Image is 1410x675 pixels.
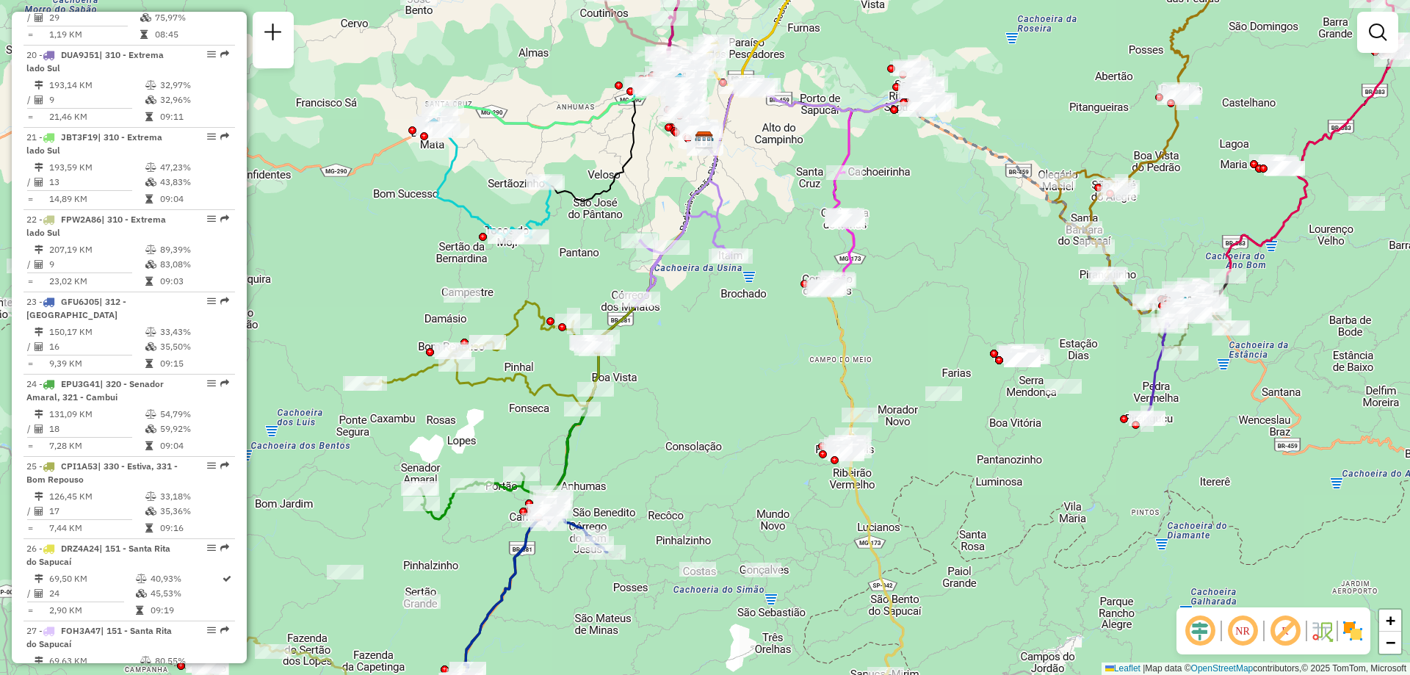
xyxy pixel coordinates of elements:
[1262,156,1298,171] div: Atividade não roteirizada - JOAO CELSO BRAGA 563
[26,192,34,206] td: =
[159,257,229,272] td: 83,08%
[48,504,145,519] td: 17
[404,594,441,609] div: Atividade não roteirizada - LEONILDA OLIVEIRA
[4,297,40,312] div: Atividade não roteirizada - ANTONIO CARLOS ANDRADE
[35,589,43,598] i: Total de Atividades
[145,492,156,501] i: % de utilização do peso
[26,339,34,354] td: /
[35,492,43,501] i: Distância Total
[26,109,34,124] td: =
[1004,353,1041,367] div: Atividade não roteirizada - NOBRE MINAS DIST.DE
[159,175,229,189] td: 43,83%
[48,109,145,124] td: 21,46 KM
[48,242,145,257] td: 207,19 KM
[26,214,166,238] span: | 310 - Extrema lado Sul
[35,328,43,336] i: Distância Total
[258,18,288,51] a: Nova sessão e pesquisa
[26,27,34,42] td: =
[150,586,221,601] td: 45,53%
[220,50,229,59] em: Rota exportada
[35,260,43,269] i: Total de Atividades
[35,95,43,104] i: Total de Atividades
[26,521,34,535] td: =
[26,274,34,289] td: =
[154,654,228,668] td: 80,55%
[1008,344,1044,358] div: Atividade não roteirizada - KARINA POLIANA BERNA
[679,562,716,577] div: Atividade não roteirizada - BENEVIDES LUIZ DE SO
[220,214,229,223] em: Rota exportada
[745,563,781,577] div: Atividade não roteirizada - ALYSSON LUIZ DA SILV
[159,504,229,519] td: 35,36%
[26,378,164,403] span: 24 -
[61,625,101,636] span: FOH3A47
[61,296,99,307] span: GFU6J05
[48,521,145,535] td: 7,44 KM
[925,386,962,401] div: Atividade não roteirizada - 59.684.224 ELMAR MARIANO DOS SANTOS
[145,359,153,368] i: Tempo total em rota
[48,438,145,453] td: 7,28 KM
[48,571,135,586] td: 69,50 KM
[26,49,164,73] span: 20 -
[26,586,34,601] td: /
[61,131,98,142] span: JBT3F19
[48,257,145,272] td: 9
[159,489,229,504] td: 33,18%
[26,296,126,320] span: | 312 - [GEOGRAPHIC_DATA]
[145,178,156,187] i: % de utilização da cubagem
[207,214,216,223] em: Opções
[48,356,145,371] td: 9,39 KM
[159,521,229,535] td: 09:16
[207,50,216,59] em: Opções
[26,543,170,567] span: | 151 - Santa Rita do Sapucaí
[150,571,221,586] td: 40,93%
[48,93,145,107] td: 9
[145,277,153,286] i: Tempo total em rota
[145,507,156,516] i: % de utilização da cubagem
[35,163,43,172] i: Distância Total
[26,214,166,238] span: 22 -
[145,342,156,351] i: % de utilização da cubagem
[26,504,34,519] td: /
[26,625,172,649] span: | 151 - Santa Rita do Sapucaí
[48,586,135,601] td: 24
[1045,379,1082,394] div: Atividade não roteirizada - REGINALDO CLARET GOM
[1348,196,1385,211] div: Atividade não roteirizada - MERCADINHO JULINHO
[1341,619,1364,643] img: Exibir/Ocultar setores
[1012,349,1049,364] div: Atividade não roteirizada - SONIA PEREIRA MENDON
[145,260,156,269] i: % de utilização da cubagem
[159,78,229,93] td: 32,97%
[61,543,99,554] span: DRZ4A24
[207,379,216,388] em: Opções
[26,131,162,156] span: 21 -
[1260,155,1297,170] div: Atividade não roteirizada - PADARIA DO SENHOR EL
[695,131,714,150] img: CDD Pouso Alegre
[61,378,100,389] span: EPU3G41
[35,425,43,433] i: Total de Atividades
[48,27,140,42] td: 1,19 KM
[159,407,229,422] td: 54,79%
[145,425,156,433] i: % de utilização da cubagem
[145,112,153,121] i: Tempo total em rota
[35,507,43,516] i: Total de Atividades
[220,626,229,635] em: Rota exportada
[207,626,216,635] em: Opções
[26,378,164,403] span: | 320 - Senador Amaral, 321 - Cambui
[159,242,229,257] td: 89,39%
[220,461,229,470] em: Rota exportada
[48,10,140,25] td: 29
[48,192,145,206] td: 14,89 KM
[488,229,524,244] div: Atividade não roteirizada - SUPERMERCADO RIO MIN
[145,410,156,419] i: % de utilização do peso
[159,160,229,175] td: 47,23%
[1143,663,1145,674] span: |
[26,131,162,156] span: | 310 - Extrema lado Sul
[26,93,34,107] td: /
[48,274,145,289] td: 23,02 KM
[159,356,229,371] td: 09:15
[26,356,34,371] td: =
[48,407,145,422] td: 131,09 KM
[140,30,148,39] i: Tempo total em rota
[26,49,164,73] span: | 310 - Extrema lado Sul
[26,625,172,649] span: 27 -
[35,574,43,583] i: Distância Total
